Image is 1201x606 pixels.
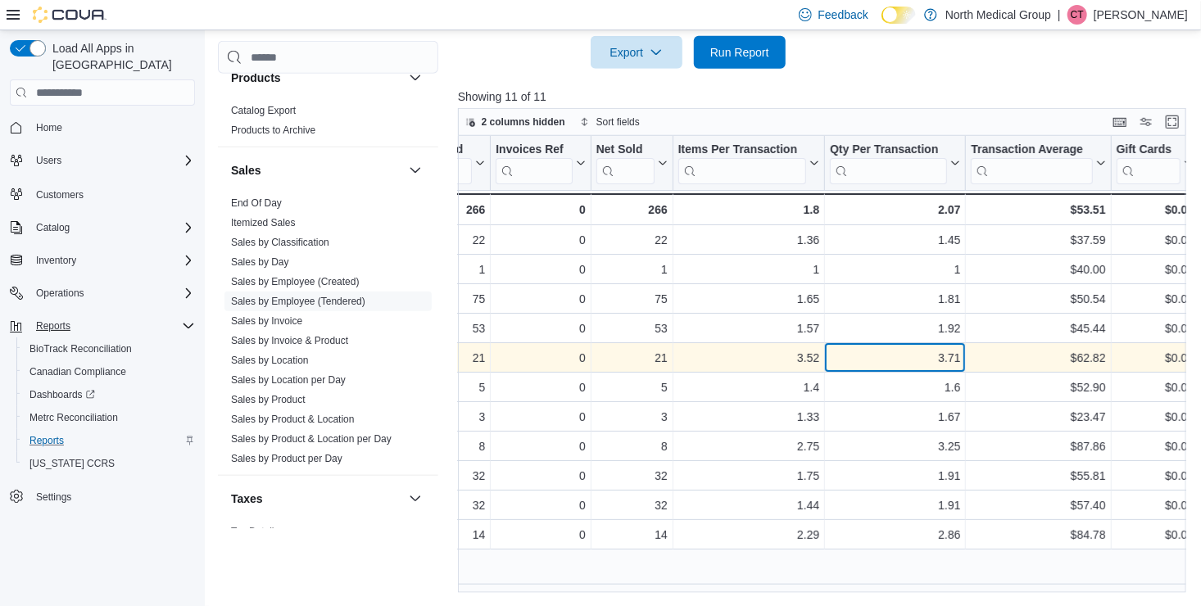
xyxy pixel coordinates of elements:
span: BioTrack Reconciliation [29,342,132,355]
span: Reports [36,319,70,332]
button: Taxes [406,489,425,509]
div: Transaction Average [971,142,1092,184]
button: Catalog [3,216,202,239]
div: Items Per Transaction [678,142,806,184]
button: Qty Per Transaction [830,142,960,184]
div: 1.33 [678,407,820,427]
div: $0.00 [1116,319,1194,338]
span: Canadian Compliance [23,362,195,382]
div: Invoices Sold [389,142,472,158]
a: Settings [29,487,78,507]
div: Products [218,101,438,147]
a: Catalog Export [231,105,296,116]
button: Metrc Reconciliation [16,406,202,429]
button: Products [406,68,425,88]
div: $87.86 [971,436,1105,456]
span: Home [36,121,62,134]
div: 0 [496,525,585,545]
a: Sales by Day [231,256,289,268]
button: Taxes [231,491,402,507]
div: Invoices Sold [389,142,472,184]
div: 1.4 [678,378,820,397]
span: Inventory [36,254,76,267]
div: 3.25 [830,436,960,456]
div: 5 [389,378,485,397]
div: 21 [389,348,485,368]
div: 1 [389,260,485,279]
div: 266 [389,200,485,219]
span: Canadian Compliance [29,365,126,378]
span: Sales by Invoice [231,314,302,328]
div: 1.67 [830,407,960,427]
div: $0.00 [1116,230,1194,250]
p: | [1058,5,1061,25]
div: 3.52 [678,348,820,368]
div: 14 [596,525,668,545]
span: Dashboards [29,388,95,401]
div: $62.82 [971,348,1105,368]
div: Net Sold [596,142,654,184]
a: Tax Details [231,526,279,537]
div: Sales [218,193,438,475]
button: Inventory [3,249,202,272]
button: Users [29,151,68,170]
a: Sales by Product per Day [231,453,342,464]
div: Qty Per Transaction [830,142,947,158]
a: [US_STATE] CCRS [23,454,121,473]
div: 2.07 [830,200,960,219]
span: Feedback [818,7,868,23]
div: 75 [596,289,668,309]
span: Dashboards [23,385,195,405]
span: Settings [29,486,195,507]
div: 0 [496,319,585,338]
div: $50.54 [971,289,1105,309]
div: 3.71 [830,348,960,368]
div: Taxes [218,522,438,568]
div: 0 [496,230,585,250]
button: Home [3,115,202,139]
div: 1.44 [678,495,820,515]
div: 0 [496,436,585,456]
p: [PERSON_NAME] [1094,5,1188,25]
div: Gift Cards [1116,142,1181,158]
div: 22 [596,230,668,250]
span: Sales by Employee (Created) [231,275,360,288]
button: Items Per Transaction [678,142,819,184]
a: Sales by Location [231,355,309,366]
button: Invoices Ref [496,142,585,184]
div: 1.91 [830,495,960,515]
div: $0.00 [1116,348,1194,368]
span: Reports [29,316,195,336]
span: Sales by Day [231,256,289,269]
div: 75 [389,289,485,309]
span: Settings [36,491,71,504]
div: 0 [496,260,585,279]
span: Sales by Location [231,354,309,367]
div: 266 [596,200,667,219]
div: Ciati Taylor [1067,5,1087,25]
span: Dark Mode [881,24,882,25]
span: Tax Details [231,525,279,538]
span: Metrc Reconciliation [23,408,195,427]
a: Sales by Product & Location [231,414,355,425]
div: 3 [596,407,668,427]
button: Operations [29,283,91,303]
div: 0 [496,407,585,427]
div: 1.75 [678,466,820,486]
div: 0 [496,289,585,309]
a: Sales by Invoice & Product [231,335,348,346]
div: 2.29 [678,525,820,545]
span: Run Report [710,44,769,61]
div: $0.00 [1116,289,1194,309]
button: 2 columns hidden [459,112,572,132]
button: Net Sold [596,142,667,184]
div: Invoices Ref [496,142,572,184]
a: Sales by Location per Day [231,374,346,386]
button: Gift Cards [1116,142,1194,184]
span: Operations [29,283,195,303]
a: Sales by Invoice [231,315,302,327]
button: Inventory [29,251,83,270]
div: 32 [596,466,668,486]
div: Invoices Ref [496,142,572,158]
button: Operations [3,282,202,305]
